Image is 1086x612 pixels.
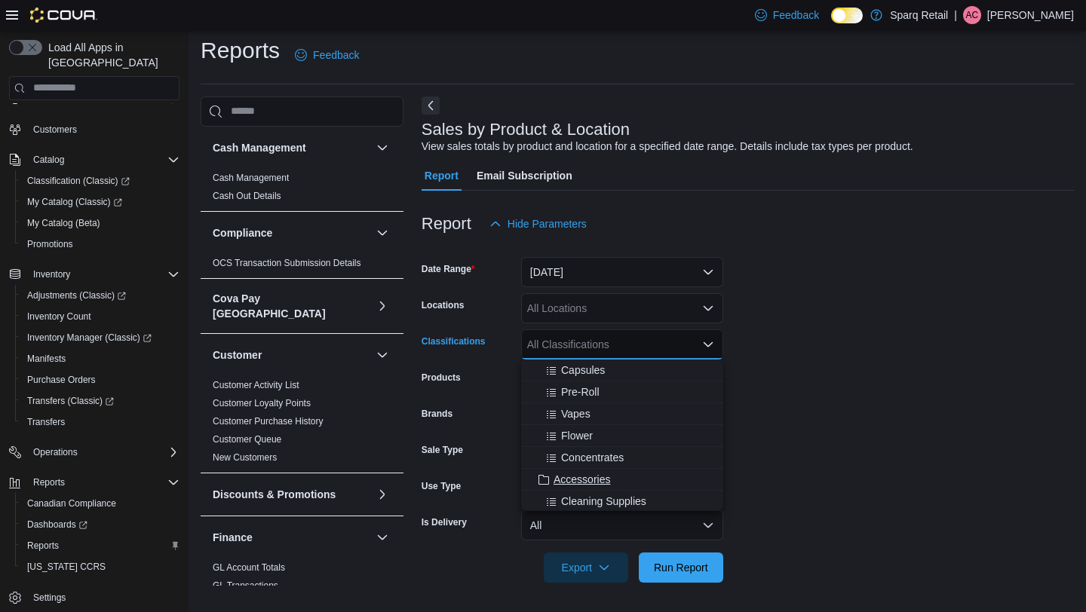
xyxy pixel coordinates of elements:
a: Cash Out Details [213,191,281,201]
a: Adjustments (Classic) [21,286,132,304]
div: Cash Management [201,169,403,211]
span: Adjustments (Classic) [21,286,179,304]
div: Aimee Calder [963,6,981,24]
span: AC [966,6,979,24]
span: Catalog [33,154,64,166]
span: GL Transactions [213,580,278,592]
a: My Catalog (Beta) [21,214,106,232]
span: Customer Queue [213,433,281,445]
label: Products [422,372,461,384]
button: Cova Pay [GEOGRAPHIC_DATA] [213,291,370,321]
button: Operations [27,443,84,461]
a: Inventory Manager (Classic) [15,327,186,348]
button: Reports [27,473,71,491]
button: Customers [3,118,186,140]
span: My Catalog (Beta) [21,214,179,232]
label: Date Range [422,263,475,275]
h3: Customer [213,347,262,363]
h3: Compliance [213,225,272,240]
button: Concentrates [521,447,723,469]
a: Customer Purchase History [213,416,324,427]
a: Adjustments (Classic) [15,285,186,306]
button: Discounts & Promotions [213,487,370,502]
span: My Catalog (Classic) [27,196,122,208]
button: Capsules [521,360,723,381]
button: Purchase Orders [15,369,186,390]
a: Customer Queue [213,434,281,445]
span: Capsules [561,363,605,378]
span: Promotions [21,235,179,253]
button: Catalog [27,151,70,169]
span: Concentrates [561,450,624,465]
span: Dashboards [21,516,179,534]
button: Canadian Compliance [15,493,186,514]
a: Purchase Orders [21,371,102,389]
span: GL Account Totals [213,562,285,574]
span: Customer Activity List [213,379,299,391]
span: Email Subscription [477,161,572,191]
span: Settings [33,592,66,604]
a: Reports [21,537,65,555]
span: Reports [21,537,179,555]
a: Manifests [21,350,72,368]
a: Customer Loyalty Points [213,398,311,409]
button: Inventory [3,264,186,285]
button: Inventory [27,265,76,283]
button: Accessories [521,469,723,491]
button: Flower [521,425,723,447]
button: Export [544,552,628,583]
span: Promotions [27,238,73,250]
button: My Catalog (Beta) [15,213,186,234]
p: [PERSON_NAME] [987,6,1074,24]
span: Operations [33,446,78,458]
span: Washington CCRS [21,558,179,576]
label: Classifications [422,335,486,347]
button: Customer [373,346,391,364]
button: Operations [3,442,186,463]
a: GL Account Totals [213,562,285,573]
span: Customer Loyalty Points [213,397,311,409]
span: Feedback [313,47,359,63]
button: Compliance [213,225,370,240]
button: Open list of options [702,302,714,314]
h3: Report [422,215,471,233]
span: Transfers [21,413,179,431]
div: Finance [201,558,403,601]
a: OCS Transaction Submission Details [213,258,361,268]
span: Dashboards [27,519,87,531]
button: Vapes [521,403,723,425]
button: Compliance [373,224,391,242]
label: Locations [422,299,465,311]
span: Accessories [554,472,610,487]
span: Canadian Compliance [21,494,179,513]
a: My Catalog (Classic) [21,193,128,211]
input: Dark Mode [831,8,863,23]
span: Cash Out Details [213,190,281,202]
span: Inventory [33,268,70,280]
a: Canadian Compliance [21,494,122,513]
button: Transfers [15,412,186,433]
a: Dashboards [15,514,186,535]
div: Compliance [201,254,403,278]
span: Inventory Count [27,311,91,323]
button: Reports [15,535,186,556]
button: [DATE] [521,257,723,287]
span: Catalog [27,151,179,169]
img: Cova [30,8,97,23]
a: Customers [27,121,83,139]
button: Finance [373,528,391,546]
a: Transfers (Classic) [21,392,120,410]
button: Finance [213,530,370,545]
a: Inventory Manager (Classic) [21,329,158,347]
button: Run Report [639,552,723,583]
span: Customer Purchase History [213,415,324,427]
span: Transfers [27,416,65,428]
button: Next [422,96,440,115]
button: Customer [213,347,370,363]
span: Cleaning Supplies [561,494,646,509]
a: Promotions [21,235,79,253]
span: Manifests [21,350,179,368]
h3: Cash Management [213,140,306,155]
a: Transfers [21,413,71,431]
